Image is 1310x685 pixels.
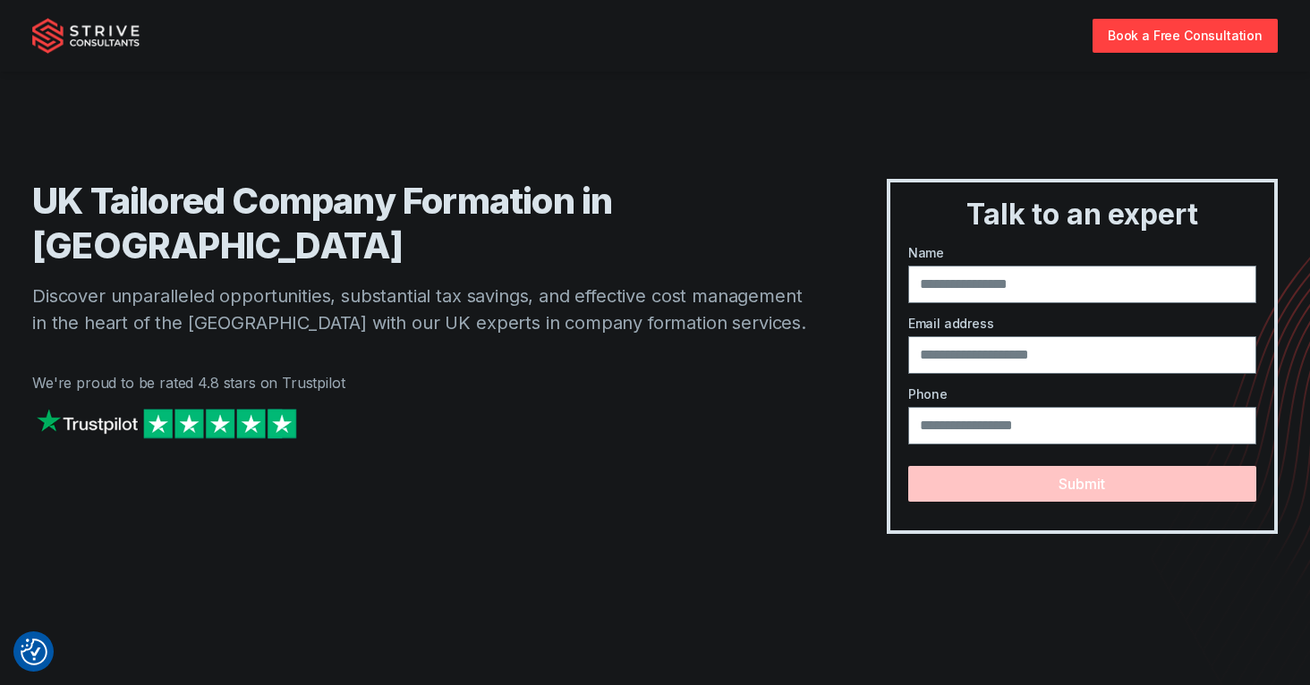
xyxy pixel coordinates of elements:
img: Strive Consultants [32,18,140,54]
h3: Talk to an expert [897,197,1267,233]
label: Phone [908,385,1256,403]
p: Discover unparalleled opportunities, substantial tax savings, and effective cost management in th... [32,283,815,336]
a: Book a Free Consultation [1093,19,1278,52]
p: We're proud to be rated 4.8 stars on Trustpilot [32,372,815,393]
h1: UK Tailored Company Formation in [GEOGRAPHIC_DATA] [32,179,815,268]
img: Strive on Trustpilot [32,404,301,443]
label: Name [908,243,1256,262]
button: Submit [908,466,1256,502]
button: Consent Preferences [21,638,47,665]
img: Revisit consent button [21,638,47,665]
label: Email address [908,314,1256,333]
